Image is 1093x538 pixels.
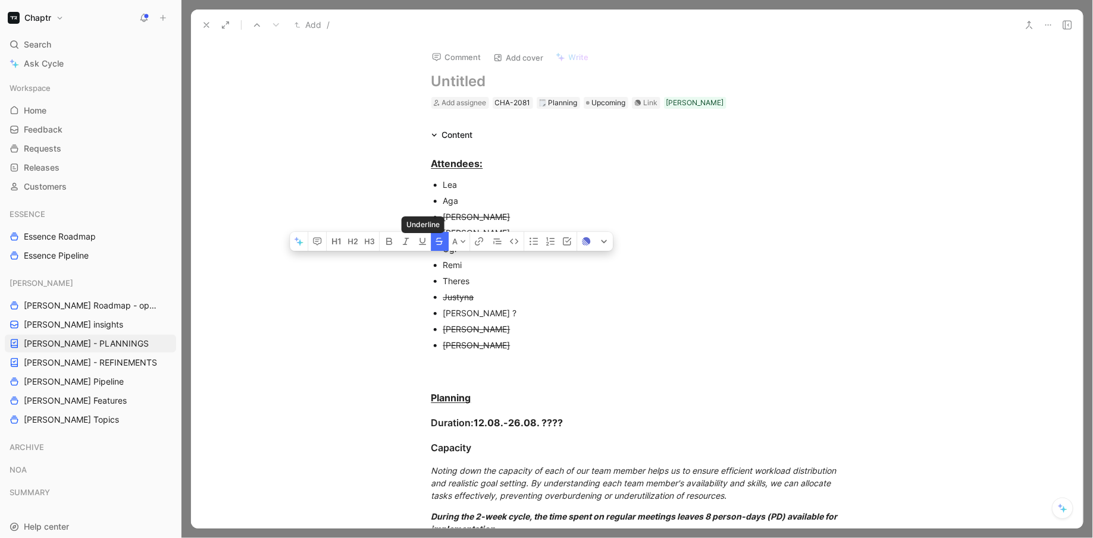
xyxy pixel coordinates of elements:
[443,243,843,255] div: Ogi
[539,99,546,106] img: 🗒️
[5,121,176,139] a: Feedback
[5,461,176,482] div: NOA
[5,518,176,536] div: Help center
[443,324,511,334] s: [PERSON_NAME]
[666,97,724,109] div: [PERSON_NAME]
[24,231,96,243] span: Essence Roadmap
[5,297,176,314] a: [PERSON_NAME] Roadmap - open items
[443,292,474,302] s: Justyna
[10,486,50,498] span: SUMMARY
[5,159,176,177] a: Releases
[24,37,51,52] span: Search
[24,162,59,174] span: Releases
[5,438,176,456] div: ARCHIVE
[5,335,176,353] a: [PERSON_NAME] - PLANNINGS
[443,194,843,207] div: Aga
[431,511,840,534] em: During the 2-week cycle, the time spent on regular meetings leaves 8 person-days (PD) available f...
[24,300,161,312] span: [PERSON_NAME] Roadmap - open items
[449,232,469,251] button: A
[24,395,127,407] span: [PERSON_NAME] Features
[5,392,176,410] a: [PERSON_NAME] Features
[5,205,176,223] div: ESSENCE
[24,143,61,155] span: Requests
[5,316,176,334] a: [PERSON_NAME] insights
[5,373,176,391] a: [PERSON_NAME] Pipeline
[5,438,176,460] div: ARCHIVE
[443,226,843,239] div: [PERSON_NAME]
[550,49,594,65] button: Write
[5,483,176,501] div: SUMMARY
[5,140,176,158] a: Requests
[443,307,843,319] div: [PERSON_NAME] ?
[443,275,843,287] div: Theres
[5,79,176,97] div: Workspace
[5,36,176,54] div: Search
[5,461,176,479] div: NOA
[327,18,330,32] span: /
[539,97,578,109] div: Planning
[5,102,176,119] a: Home
[5,55,176,73] a: Ask Cycle
[5,247,176,265] a: Essence Pipeline
[24,124,62,136] span: Feedback
[5,228,176,246] a: Essence Roadmap
[584,97,628,109] div: Upcoming
[431,465,839,501] em: Noting down the capacity of each of our team member helps us to ensure efficient workload distrib...
[431,392,471,404] u: Planning
[10,441,44,453] span: ARCHIVE
[431,158,483,169] u: Attendees:
[24,414,119,426] span: [PERSON_NAME] Topics
[5,411,176,429] a: [PERSON_NAME] Topics
[431,441,843,455] div: Capacity
[10,464,27,476] span: NOA
[427,128,478,142] div: Content
[24,357,157,369] span: [PERSON_NAME] - REFINEMENTS
[5,10,67,26] button: ChaptrChaptr
[5,274,176,292] div: [PERSON_NAME]
[495,97,531,109] div: CHA-2081
[8,12,20,24] img: Chaptr
[443,259,843,271] div: Remi
[644,97,658,109] div: Link
[5,178,176,196] a: Customers
[24,521,69,531] span: Help center
[24,105,46,117] span: Home
[24,181,67,193] span: Customers
[24,12,51,23] h1: Chaptr
[10,277,73,289] span: [PERSON_NAME]
[431,416,843,430] div: Duration:
[474,417,563,429] strong: 12.08.-26.08. ????
[592,97,626,109] span: Upcoming
[5,354,176,372] a: [PERSON_NAME] - REFINEMENTS
[488,49,549,66] button: Add cover
[443,340,511,350] s: [PERSON_NAME]
[443,212,511,222] s: [PERSON_NAME]
[569,52,589,62] span: Write
[427,49,487,65] button: Comment
[10,208,45,220] span: ESSENCE
[443,178,843,191] div: Lea
[442,128,473,142] div: Content
[5,274,176,429] div: [PERSON_NAME][PERSON_NAME] Roadmap - open items[PERSON_NAME] insights[PERSON_NAME] - PLANNINGS[PE...
[24,376,124,388] span: [PERSON_NAME] Pipeline
[10,82,51,94] span: Workspace
[537,97,580,109] div: 🗒️Planning
[24,56,64,71] span: Ask Cycle
[292,18,324,32] button: Add
[24,250,89,262] span: Essence Pipeline
[442,98,487,107] span: Add assignee
[5,205,176,265] div: ESSENCEEssence RoadmapEssence Pipeline
[5,483,176,505] div: SUMMARY
[24,338,149,350] span: [PERSON_NAME] - PLANNINGS
[24,319,123,331] span: [PERSON_NAME] insights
